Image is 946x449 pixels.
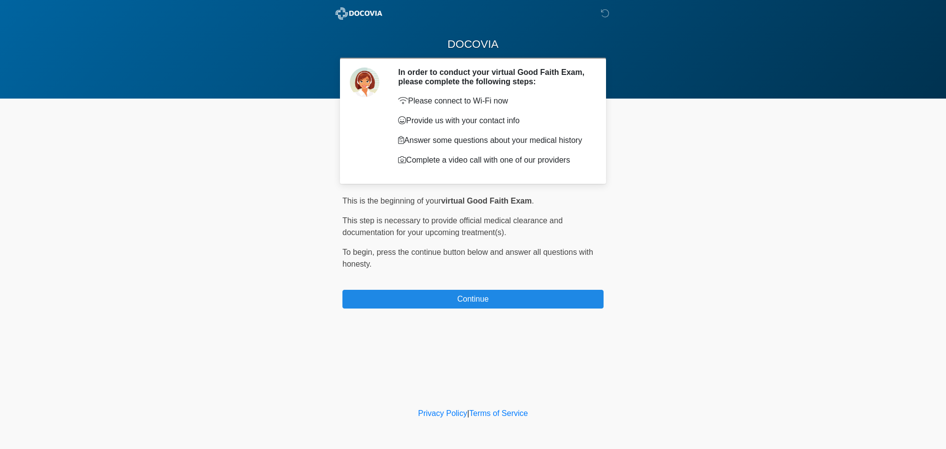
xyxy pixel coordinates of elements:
[398,154,589,166] p: Complete a video call with one of our providers
[342,290,604,309] button: Continue
[398,95,589,107] p: Please connect to Wi-Fi now
[350,68,379,97] img: Agent Avatar
[532,197,534,205] span: .
[342,216,563,237] span: This step is necessary to provide official medical clearance and documentation for your upcoming ...
[441,197,532,205] strong: virtual Good Faith Exam
[342,248,593,268] span: press the continue button below and answer all questions with honesty.
[398,68,589,86] h2: In order to conduct your virtual Good Faith Exam, please complete the following steps:
[469,409,528,417] a: Terms of Service
[467,409,469,417] a: |
[398,115,589,127] p: Provide us with your contact info
[342,197,441,205] span: This is the beginning of your
[398,135,589,146] p: Answer some questions about your medical history
[418,409,468,417] a: Privacy Policy
[333,7,385,20] img: ABC Med Spa- GFEase Logo
[342,248,376,256] span: To begin,
[335,35,611,54] h1: DOCOVIA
